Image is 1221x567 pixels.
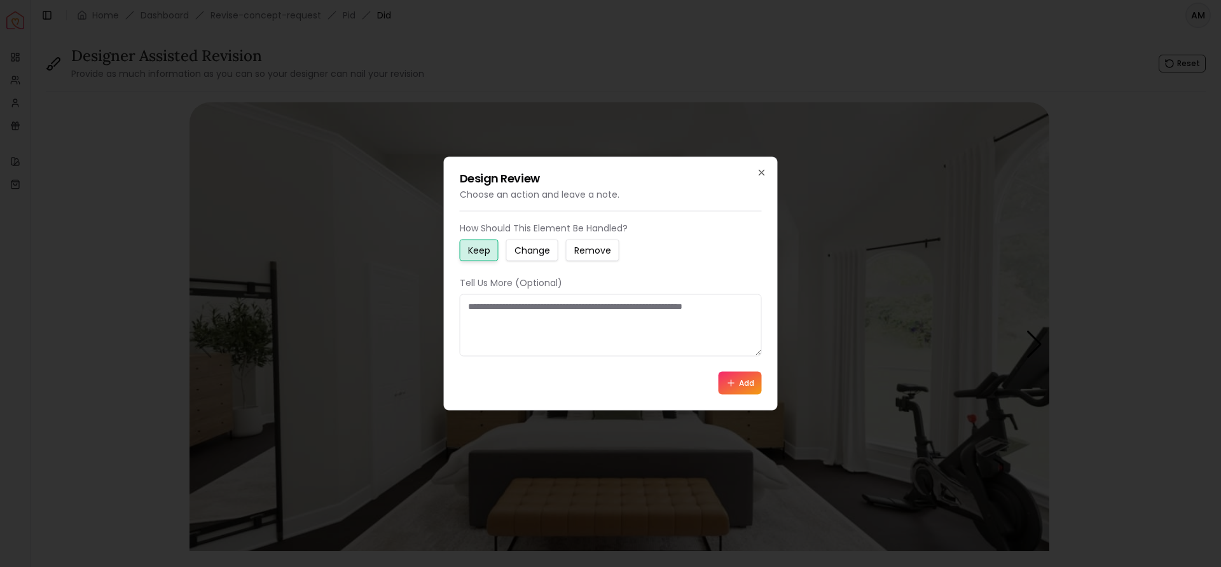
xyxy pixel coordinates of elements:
[460,277,762,289] p: Tell Us More (Optional)
[460,173,762,184] h2: Design Review
[460,188,762,201] p: Choose an action and leave a note.
[460,240,499,261] button: Keep
[506,240,558,261] button: Change
[566,240,619,261] button: Remove
[719,372,762,395] button: Add
[514,244,550,257] small: Change
[574,244,611,257] small: Remove
[468,244,490,257] small: Keep
[460,222,762,235] p: How Should This Element Be Handled?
